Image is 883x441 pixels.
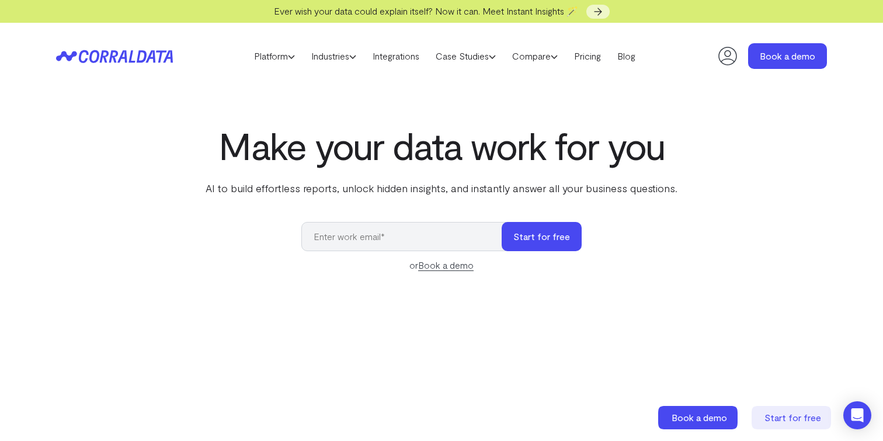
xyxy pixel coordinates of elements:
a: Platform [246,47,303,65]
input: Enter work email* [301,222,513,251]
span: Book a demo [672,412,727,423]
div: Open Intercom Messenger [843,401,871,429]
a: Start for free [752,406,833,429]
a: Pricing [566,47,609,65]
span: Start for free [764,412,821,423]
a: Book a demo [658,406,740,429]
button: Start for free [502,222,582,251]
div: or [301,258,582,272]
a: Integrations [364,47,427,65]
h1: Make your data work for you [203,124,680,166]
a: Blog [609,47,644,65]
a: Book a demo [418,259,474,271]
a: Book a demo [748,43,827,69]
a: Compare [504,47,566,65]
a: Case Studies [427,47,504,65]
span: Ever wish your data could explain itself? Now it can. Meet Instant Insights 🪄 [274,5,578,16]
a: Industries [303,47,364,65]
p: AI to build effortless reports, unlock hidden insights, and instantly answer all your business qu... [203,180,680,196]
